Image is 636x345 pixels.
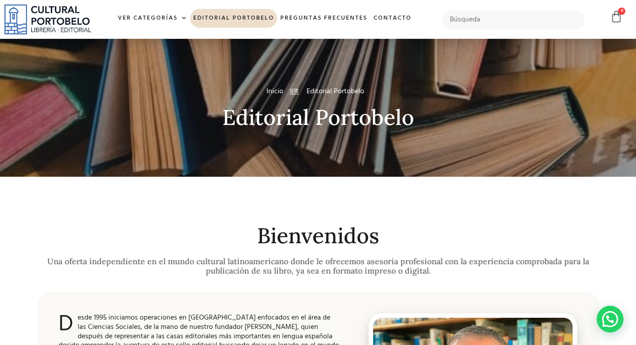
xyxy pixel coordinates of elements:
input: Búsqueda [442,10,585,29]
a: Ver Categorías [115,9,190,28]
h2: Una oferta independiente en el mundo cultural latinoamericano donde le ofrecemos asesoría profesi... [37,257,599,276]
span: D [58,313,73,336]
a: Inicio [266,86,283,97]
span: 0 [618,8,625,15]
a: Contacto [370,9,415,28]
a: 0 [610,10,623,23]
a: Preguntas frecuentes [277,9,370,28]
a: Editorial Portobelo [190,9,277,28]
span: Editorial Portobelo [304,86,364,97]
h2: Editorial Portobelo [37,106,599,129]
h2: Bienvenidos [37,224,599,248]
